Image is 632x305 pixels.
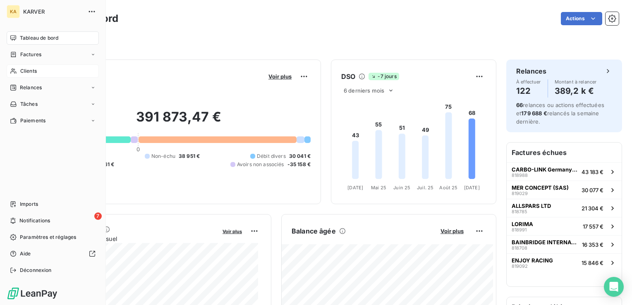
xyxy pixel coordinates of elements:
[512,173,528,178] span: 818988
[464,185,480,191] tspan: [DATE]
[20,51,41,58] span: Factures
[371,185,386,191] tspan: Mai 25
[516,66,546,76] h6: Relances
[507,181,622,199] button: MER CONCEPT (SAS)81902930 077 €
[512,245,527,250] span: 818708
[47,234,217,243] span: Chiffre d'affaires mensuel
[20,234,76,241] span: Paramètres et réglages
[287,161,311,168] span: -35 158 €
[512,191,528,196] span: 819029
[582,187,603,193] span: 30 077 €
[582,241,603,248] span: 16 353 €
[555,84,597,98] h4: 389,2 k €
[20,34,58,42] span: Tableau de bord
[20,100,38,108] span: Tâches
[555,79,597,84] span: Montant à relancer
[179,152,200,160] span: 38 951 €
[20,84,42,91] span: Relances
[512,239,579,245] span: BAINBRIDGE INTERNATIONAL
[220,227,244,235] button: Voir plus
[136,146,140,152] span: 0
[19,217,50,224] span: Notifications
[47,109,311,133] h2: 391 873,47 €
[266,73,294,80] button: Voir plus
[438,227,466,235] button: Voir plus
[341,71,355,81] h6: DSO
[583,223,603,230] span: 17 557 €
[151,152,175,160] span: Non-échu
[439,185,457,191] tspan: Août 25
[292,226,336,236] h6: Balance âgée
[268,73,292,80] span: Voir plus
[507,217,622,235] button: LORIMA81899117 557 €
[20,67,37,75] span: Clients
[516,79,541,84] span: À effectuer
[20,250,31,257] span: Aide
[20,200,38,208] span: Imports
[512,264,528,269] span: 819092
[257,152,286,160] span: Débit divers
[582,169,603,175] span: 43 183 €
[369,73,399,80] span: -7 jours
[237,161,284,168] span: Avoirs non associés
[417,185,433,191] tspan: Juil. 25
[516,84,541,98] h4: 122
[507,143,622,162] h6: Factures échues
[94,212,102,220] span: 7
[440,228,464,234] span: Voir plus
[516,102,604,125] span: relances ou actions effectuées et relancés la semaine dernière.
[512,209,527,214] span: 818785
[512,184,569,191] span: MER CONCEPT (SAS)
[344,87,384,94] span: 6 derniers mois
[223,229,242,234] span: Voir plus
[347,185,363,191] tspan: [DATE]
[512,166,578,173] span: CARBO-LINK Germany GmbH
[561,12,602,25] button: Actions
[7,5,20,18] div: KA
[507,199,622,217] button: ALLSPARS LTD81878521 304 €
[521,110,547,117] span: 179 688 €
[7,247,99,260] a: Aide
[393,185,410,191] tspan: Juin 25
[604,277,624,297] div: Open Intercom Messenger
[507,235,622,253] button: BAINBRIDGE INTERNATIONAL81870816 353 €
[7,287,58,300] img: Logo LeanPay
[516,102,523,108] span: 66
[512,227,527,232] span: 818991
[582,260,603,266] span: 15 846 €
[20,267,52,274] span: Déconnexion
[20,117,45,124] span: Paiements
[512,257,553,264] span: ENJOY RACING
[23,8,83,15] span: KARVER
[512,203,551,209] span: ALLSPARS LTD
[507,162,622,181] button: CARBO-LINK Germany GmbH81898843 183 €
[512,221,533,227] span: LORIMA
[582,205,603,212] span: 21 304 €
[507,253,622,272] button: ENJOY RACING81909215 846 €
[289,152,311,160] span: 30 041 €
